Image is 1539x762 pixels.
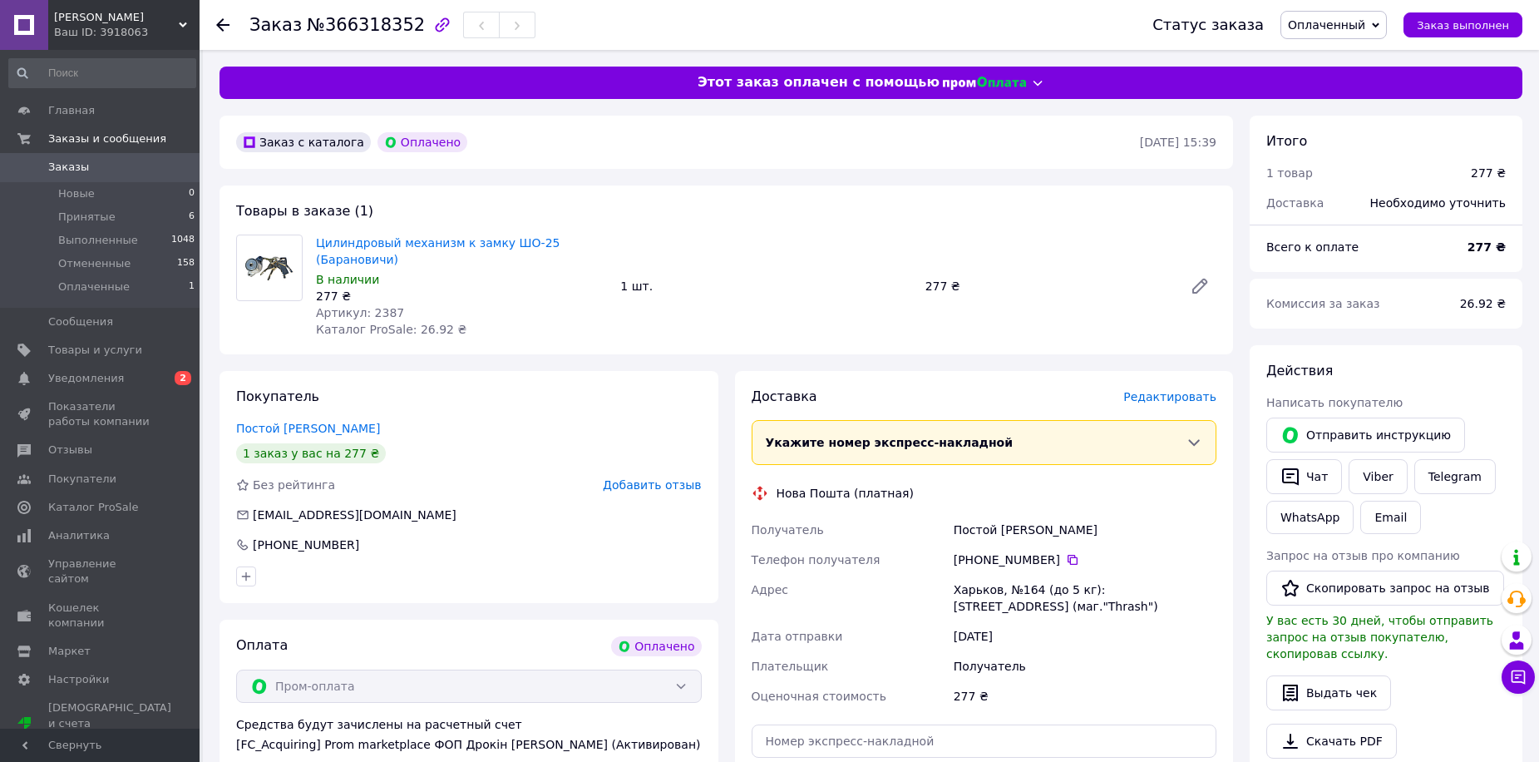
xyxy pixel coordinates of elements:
[58,280,130,294] span: Оплаченные
[1266,675,1391,710] button: Выдать чек
[950,681,1220,711] div: 277 ₴
[307,15,425,35] span: №366318352
[316,273,379,286] span: В наличии
[1266,396,1403,409] span: Написать покупателю
[236,422,380,435] a: Постой [PERSON_NAME]
[216,17,229,33] div: Вернуться назад
[919,275,1176,298] div: 277 ₴
[752,553,880,567] span: Телефон получателя
[1467,240,1506,254] b: 277 ₴
[1471,165,1506,181] div: 277 ₴
[1152,17,1264,33] div: Статус заказа
[698,73,940,92] span: Этот заказ оплачен с помощью
[189,280,195,294] span: 1
[316,288,607,304] div: 277 ₴
[603,478,701,492] span: Добавить отзыв
[1123,390,1216,403] span: Редактировать
[752,630,843,643] span: Дата отправки
[752,583,788,596] span: Адрес
[189,210,195,225] span: 6
[950,515,1220,545] div: Постой [PERSON_NAME]
[54,25,200,40] div: Ваш ID: 3918063
[8,58,196,88] input: Поиск
[1266,363,1333,379] span: Действия
[1414,459,1496,494] a: Telegram
[772,485,918,502] div: Нова Пошта (платная)
[189,186,195,201] span: 0
[1460,297,1506,310] span: 26.92 ₴
[48,700,171,746] span: [DEMOGRAPHIC_DATA] и счета
[48,160,89,175] span: Заказы
[236,443,386,463] div: 1 заказ у вас на 277 ₴
[316,323,466,336] span: Каталог ProSale: 26.92 ₴
[58,210,116,225] span: Принятые
[175,371,191,385] span: 2
[950,621,1220,651] div: [DATE]
[1288,18,1365,32] span: Оплаченный
[1266,418,1465,453] button: Отправить инструкцию
[236,132,371,152] div: Заказ с каталога
[954,552,1216,568] div: [PHONE_NUMBER]
[1266,571,1504,606] button: Скопировать запрос на отзыв
[1266,501,1354,534] a: WhatsApp
[48,131,166,146] span: Заказы и сообщения
[614,275,918,298] div: 1 шт.
[377,132,467,152] div: Оплачено
[1140,136,1216,149] time: [DATE] 15:39
[752,660,829,673] span: Плательщик
[48,472,116,487] span: Покупатели
[1266,166,1313,180] span: 1 товар
[752,725,1217,758] input: Номер экспресс-накладной
[58,256,131,271] span: Отмененные
[752,690,887,703] span: Оценочная стоимость
[171,233,195,248] span: 1048
[950,575,1220,621] div: Харьков, №164 (до 5 кг): [STREET_ADDRESS] (маг."Thrash")
[48,672,109,687] span: Настройки
[58,233,138,248] span: Выполненные
[1266,549,1460,562] span: Запрос на отзыв про компанию
[1183,270,1216,303] a: Редактировать
[1417,19,1509,32] span: Заказ выполнен
[48,443,92,458] span: Отзывы
[1266,196,1324,210] span: Доставка
[48,500,138,515] span: Каталог ProSale
[1360,501,1421,534] button: Email
[236,203,373,219] span: Товары в заказе (1)
[316,306,404,319] span: Артикул: 2387
[316,236,560,266] a: Цилиндровый механизм к замку ШО-25 (Барановичи)
[48,528,110,543] span: Аналитика
[1266,297,1380,310] span: Комиссия за заказ
[1266,240,1359,254] span: Всего к оплате
[249,15,302,35] span: Заказ
[54,10,179,25] span: STANISLAV
[1266,614,1493,661] span: У вас есть 30 дней, чтобы отправить запрос на отзыв покупателю, скопировав ссылку.
[236,388,319,404] span: Покупатель
[1266,459,1342,494] button: Чат
[1502,661,1535,694] button: Чат с покупателем
[48,314,113,329] span: Сообщения
[251,537,361,553] div: [PHONE_NUMBER]
[752,523,824,537] span: Получатель
[237,245,302,291] img: Цилиндровый механизм к замку ШО-25 (Барановичи)
[236,637,288,653] span: Оплата
[253,478,335,492] span: Без рейтинга
[236,716,702,753] div: Средства будут зачислены на расчетный счет
[766,436,1014,449] span: Укажите номер экспресс-накладной
[1266,133,1307,149] span: Итого
[253,508,456,522] span: [EMAIL_ADDRESS][DOMAIN_NAME]
[177,256,195,271] span: 158
[48,644,91,659] span: Маркет
[48,601,154,631] span: Кошелек компании
[58,186,95,201] span: Новые
[48,343,142,358] span: Товары и услуги
[611,636,701,656] div: Оплачено
[48,371,124,386] span: Уведомления
[1403,12,1522,37] button: Заказ выполнен
[1266,724,1397,759] a: Скачать PDF
[48,103,95,118] span: Главная
[48,399,154,429] span: Показатели работы компании
[950,651,1220,681] div: Получатель
[752,388,817,404] span: Доставка
[236,736,702,753] div: [FC_Acquiring] Prom marketplace ФОП Дрокін [PERSON_NAME] (Активирован)
[1349,459,1407,494] a: Viber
